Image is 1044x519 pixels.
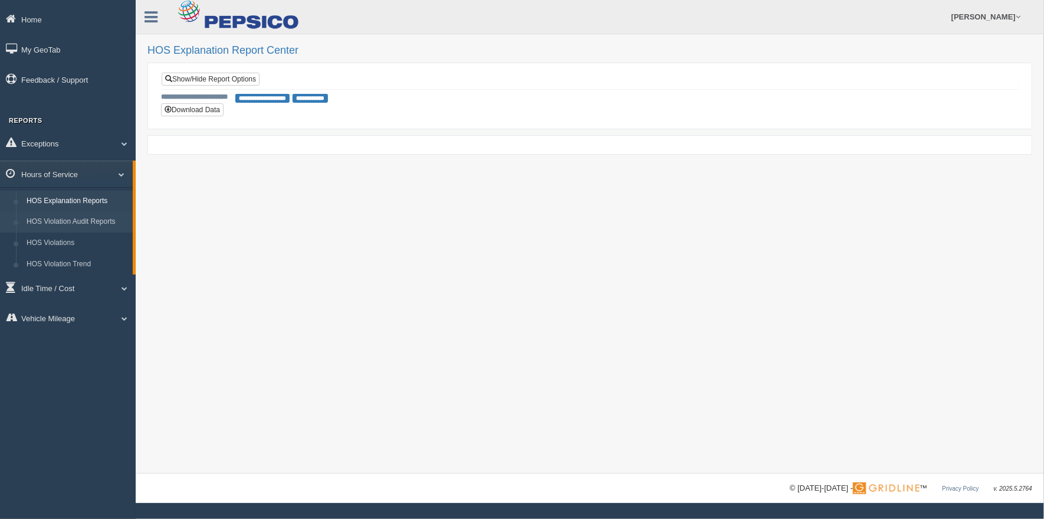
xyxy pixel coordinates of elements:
a: Privacy Policy [942,485,979,492]
a: Show/Hide Report Options [162,73,260,86]
button: Download Data [161,103,224,116]
a: HOS Violations [21,233,133,254]
img: Gridline [853,482,920,494]
span: v. 2025.5.2764 [994,485,1032,492]
a: HOS Violation Audit Reports [21,211,133,233]
h2: HOS Explanation Report Center [147,45,1032,57]
a: HOS Explanation Reports [21,191,133,212]
div: © [DATE]-[DATE] - ™ [790,482,1032,495]
a: HOS Violation Trend [21,254,133,275]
